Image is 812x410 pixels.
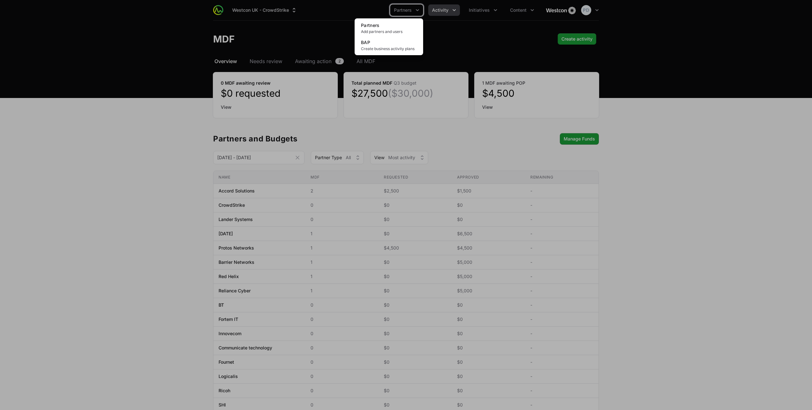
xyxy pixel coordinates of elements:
[223,4,538,16] div: Main navigation
[361,40,370,45] span: BAP
[361,23,380,28] span: Partners
[356,37,422,54] a: BAPCreate business activity plans
[390,4,423,16] div: Partners menu
[361,46,417,51] span: Create business activity plans
[356,20,422,37] a: PartnersAdd partners and users
[361,29,417,34] span: Add partners and users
